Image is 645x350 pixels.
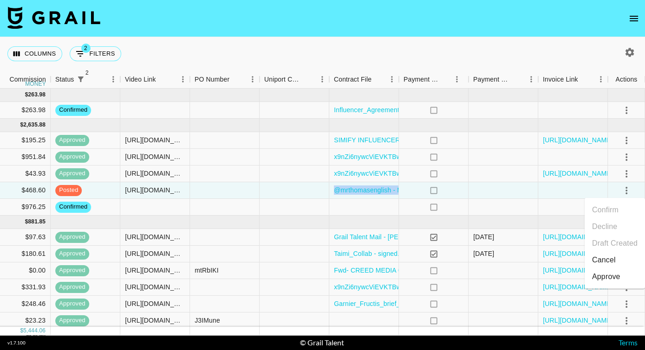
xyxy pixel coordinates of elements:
span: confirmed [55,203,91,211]
a: [URL][DOMAIN_NAME] [543,232,613,242]
div: 263.98 [28,91,46,99]
div: Payment Sent [404,70,440,89]
div: PO Number [190,70,260,89]
button: Sort [511,73,524,86]
div: v 1.7.100 [7,340,26,346]
div: 881.85 [28,218,46,226]
button: Menu [106,72,120,86]
div: © Grail Talent [300,338,344,347]
button: select merge strategy [619,183,634,198]
button: Menu [246,72,260,86]
button: Menu [315,72,329,86]
button: Sort [578,73,591,86]
button: Show filters [70,46,121,61]
button: select merge strategy [619,296,634,312]
div: Uniport Contact Email [264,70,302,89]
span: confirmed [55,106,91,115]
div: Invoice Link [538,70,608,89]
div: 9/4/2025 [473,232,494,242]
button: Menu [176,72,190,86]
div: $ [20,121,23,129]
a: Influencer_Agreement_ mrthomasenglish(2).docx (1) (1).pdf [334,105,511,115]
a: Taimi_Collab - signed.pdf [334,249,409,258]
a: Terms [619,338,638,347]
a: [URL][DOMAIN_NAME] [543,299,613,308]
div: $ [20,327,23,335]
div: https://www.tiktok.com/@nicolasandemiliano/video/7539641402834095415?lang=en [125,232,185,242]
a: [URL][DOMAIN_NAME] [543,282,613,292]
div: Commission [9,70,46,89]
button: select merge strategy [619,133,634,148]
span: approved [55,233,89,242]
button: Menu [594,72,608,86]
div: Actions [615,70,637,89]
a: Grail Talent Mail - [PERSON_NAME] - Bad To The Bone @nicolasandemiliano.pdf [334,232,575,242]
button: select merge strategy [619,166,634,182]
button: Sort [156,73,169,86]
button: select merge strategy [619,313,634,329]
a: [URL][DOMAIN_NAME] [543,316,613,325]
div: Uniport Contact Email [260,70,329,89]
div: Status [51,70,120,89]
span: approved [55,136,89,145]
div: https://www.tiktok.com/@canadiantravelgal/video/7548537554786700552 [125,135,185,145]
button: select merge strategy [619,149,634,165]
div: https://www.instagram.com/p/DMQltQ7uNF4/ [125,266,185,275]
div: https://www.instagram.com/reel/DOolBIOEs87/?igsh=MTQ1MGE3Y2pkMThhag== [125,152,185,161]
div: Approve [592,271,620,282]
div: https://www.instagram.com/reel/DNET5RbMkc1/?igsh=MXJyNXQ5aDJucjJ3cw%3D%3D [125,316,185,325]
div: 2,635.88 [23,121,46,129]
button: Menu [385,72,399,86]
div: J3IMune [195,316,220,325]
li: Cancel [585,252,645,268]
div: Payment Sent [399,70,469,89]
button: Sort [87,73,100,86]
button: Menu [450,72,464,86]
div: Contract File [329,70,399,89]
span: approved [55,249,89,258]
div: Video Link [120,70,190,89]
button: Sort [440,73,453,86]
img: Grail Talent [7,6,100,29]
div: Video Link [125,70,156,89]
div: Invoice Link [543,70,578,89]
div: Status [55,70,74,89]
span: approved [55,153,89,161]
div: Payment Sent Date [473,70,511,89]
div: Contract File [334,70,371,89]
div: https://www.instagram.com/reel/DM83mMzySx9/?igsh=Zmg2d2g1Z25jdWNm [125,299,185,308]
button: Sort [302,73,315,86]
span: approved [55,283,89,292]
button: Sort [229,73,242,86]
div: mtRbIKI [195,266,219,275]
button: Show filters [74,73,87,86]
div: 5,444.06 [23,327,46,335]
button: open drawer [625,9,643,28]
div: https://www.instagram.com/reel/DOobGyND5pZ/?igsh=MjBwNGI1aHZsczlq [125,185,185,195]
a: Garnier_Fructis_brief_BH2025[91][32][89][79][20][38].pdf [334,299,502,308]
a: Fwd- CREED MEDIA CAMPAIGN x @nicolasandemiliano.pdf [334,266,514,275]
div: $ [25,91,28,99]
div: PO Number [195,70,229,89]
div: money [25,81,46,87]
a: SIMIFY INFLUENCER CONTRACT MAY- @canadiantravelgal (1) (1).pdf [334,135,547,145]
a: [URL][DOMAIN_NAME] [543,169,613,178]
span: approved [55,169,89,178]
button: select merge strategy [619,102,634,118]
a: [URL][DOMAIN_NAME] [543,135,613,145]
span: approved [55,299,89,308]
a: x9nZi6nywcViEVKTBwj24q8asSl11756303285962Grail Talent Mail - NEW SONG OPP_ Alive.pdf [334,169,619,178]
div: 2 active filters [74,73,87,86]
div: https://www.tiktok.com/@canadiantravelgal/video/7545986027614227730 [125,169,185,178]
button: Sort [371,73,384,86]
div: Actions [608,70,645,89]
span: approved [55,266,89,275]
div: 8/27/2025 [473,249,494,258]
button: Menu [524,72,538,86]
div: https://www.instagram.com/reel/DNlndkaS52v/?hl=en [125,282,185,292]
span: 2 [82,68,91,77]
div: https://www.instagram.com/reel/DNlx4MJOZNo/?igsh=ejJ2em4xMDdyaHMz [125,249,185,258]
div: Payment Sent Date [469,70,538,89]
a: [URL][DOMAIN_NAME] [543,266,613,275]
a: [URL][DOMAIN_NAME] [543,249,613,258]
